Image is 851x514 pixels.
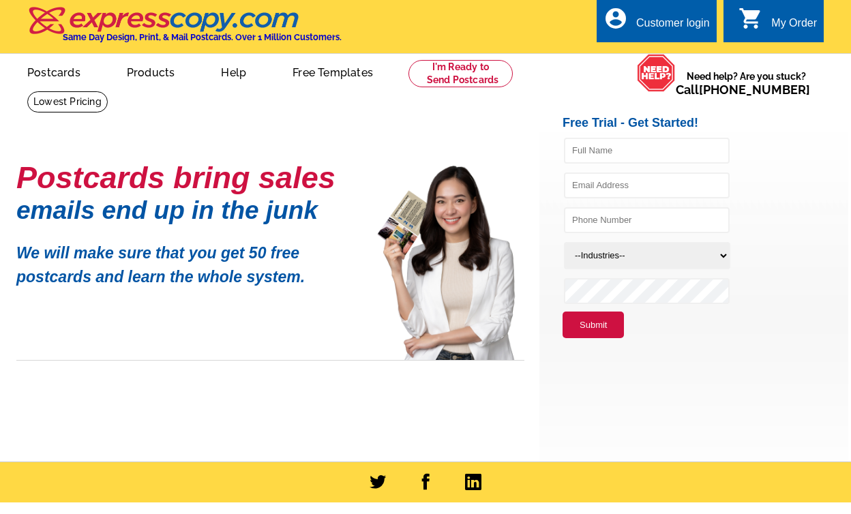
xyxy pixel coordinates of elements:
[637,54,676,92] img: help
[105,55,197,87] a: Products
[199,55,268,87] a: Help
[738,6,763,31] i: shopping_cart
[564,207,730,233] input: Phone Number
[603,15,710,32] a: account_circle Customer login
[699,82,810,97] a: [PHONE_NUMBER]
[16,231,357,288] p: We will make sure that you get 50 free postcards and learn the whole system.
[564,172,730,198] input: Email Address
[603,6,628,31] i: account_circle
[563,116,848,131] h2: Free Trial - Get Started!
[63,32,342,42] h4: Same Day Design, Print, & Mail Postcards. Over 1 Million Customers.
[16,203,357,217] h1: emails end up in the junk
[676,82,810,97] span: Call
[5,55,102,87] a: Postcards
[27,16,342,42] a: Same Day Design, Print, & Mail Postcards. Over 1 Million Customers.
[676,70,817,97] span: Need help? Are you stuck?
[636,17,710,36] div: Customer login
[564,138,730,164] input: Full Name
[738,15,817,32] a: shopping_cart My Order
[771,17,817,36] div: My Order
[16,166,357,190] h1: Postcards bring sales
[563,312,624,339] button: Submit
[271,55,395,87] a: Free Templates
